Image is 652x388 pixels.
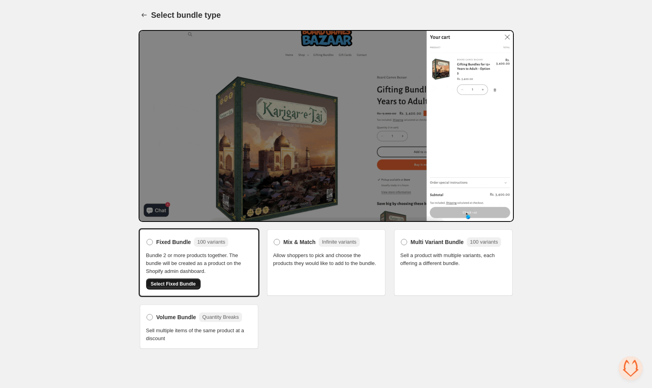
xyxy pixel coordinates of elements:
[322,239,356,245] span: Infinite variants
[146,252,252,275] span: Bundle 2 or more products together. The bundle will be created as a product on the Shopify admin ...
[156,238,191,246] span: Fixed Bundle
[202,314,239,320] span: Quantity Breaks
[151,10,221,20] h1: Select bundle type
[400,252,506,267] span: Sell a product with multiple variants, each offering a different bundle.
[139,9,150,21] button: Back
[139,30,514,222] img: Bundle Preview
[146,278,201,290] button: Select Fixed Bundle
[470,239,498,245] span: 100 variants
[151,281,196,287] span: Select Fixed Bundle
[619,356,643,380] div: Open chat
[273,252,379,267] span: Allow shoppers to pick and choose the products they would like to add to the bundle.
[146,327,252,343] span: Sell multiple items of the same product at a discount
[411,238,464,246] span: Multi Variant Bundle
[284,238,316,246] span: Mix & Match
[156,313,196,321] span: Volume Bundle
[197,239,225,245] span: 100 variants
